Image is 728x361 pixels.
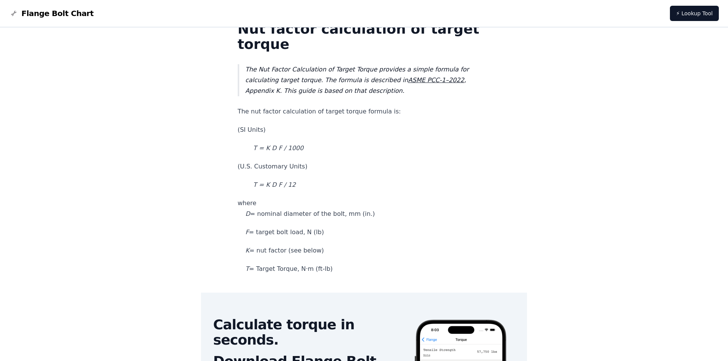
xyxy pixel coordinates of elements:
p: (U.S. Customary Units) [238,161,491,172]
a: Flange Bolt Chart LogoFlange Bolt Chart [9,8,94,19]
em: D [245,210,250,217]
p: (SI Units) [238,125,491,135]
em: T = K D F / 12 [253,181,295,188]
img: Flange Bolt Chart Logo [9,9,18,18]
blockquote: The Nut Factor Calculation of Target Torque provides a simple formula for calculating target torq... [238,64,491,96]
em: K [245,247,250,254]
p: = target bolt load, N (lb) [238,227,491,238]
a: ⚡ Lookup Tool [670,6,719,21]
p: = Target Torque, N·m (ft-lb) [238,264,491,274]
em: T [245,265,249,272]
p: where = nominal diameter of the bolt, mm (in.) [238,198,491,219]
p: The nut factor calculation of target torque formula is: [238,106,491,117]
h1: Nut factor calculation of target torque [238,21,491,52]
em: T = K D F / 1000 [253,144,303,152]
h2: Calculate torque in seconds. [213,317,401,348]
em: , Appendix K [245,76,466,94]
span: Flange Bolt Chart [21,8,94,19]
a: ASME PCC-1–2022 [408,76,464,84]
em: F [245,228,249,236]
p: = nut factor (see below) [238,245,491,256]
